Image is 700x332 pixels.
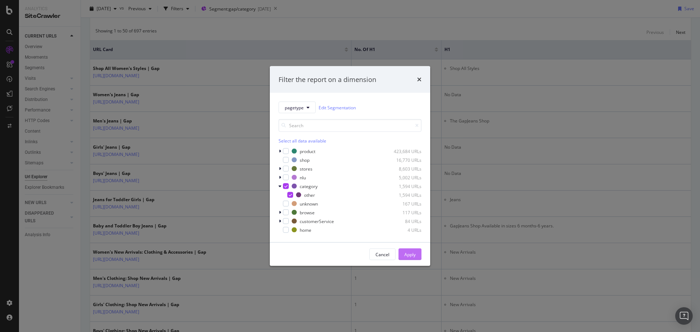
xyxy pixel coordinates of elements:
div: 117 URLs [386,209,421,215]
div: shop [300,157,310,163]
div: 423,684 URLs [386,148,421,154]
div: 1,594 URLs [386,192,421,198]
div: home [300,227,311,233]
div: Cancel [376,251,389,257]
div: 4 URLs [386,227,421,233]
div: other [304,192,315,198]
div: Open Intercom Messenger [675,307,693,325]
div: customerService [300,218,334,224]
div: Select all data available [279,138,421,144]
div: 1,594 URLs [386,183,421,189]
div: times [417,75,421,84]
div: Apply [404,251,416,257]
div: browse [300,209,315,215]
button: Apply [398,249,421,260]
div: modal [270,66,430,266]
input: Search [279,119,421,132]
div: unknown [300,200,318,207]
a: Edit Segmentation [319,103,356,111]
div: stores [300,165,312,172]
div: product [300,148,315,154]
div: category [300,183,318,189]
button: Cancel [369,249,396,260]
div: Filter the report on a dimension [279,75,376,84]
div: nlu [300,174,306,180]
div: 5,002 URLs [386,174,421,180]
span: pagetype [285,104,304,110]
div: 84 URLs [386,218,421,224]
div: 16,770 URLs [386,157,421,163]
div: 8,603 URLs [386,165,421,172]
button: pagetype [279,102,316,113]
div: 167 URLs [386,200,421,207]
